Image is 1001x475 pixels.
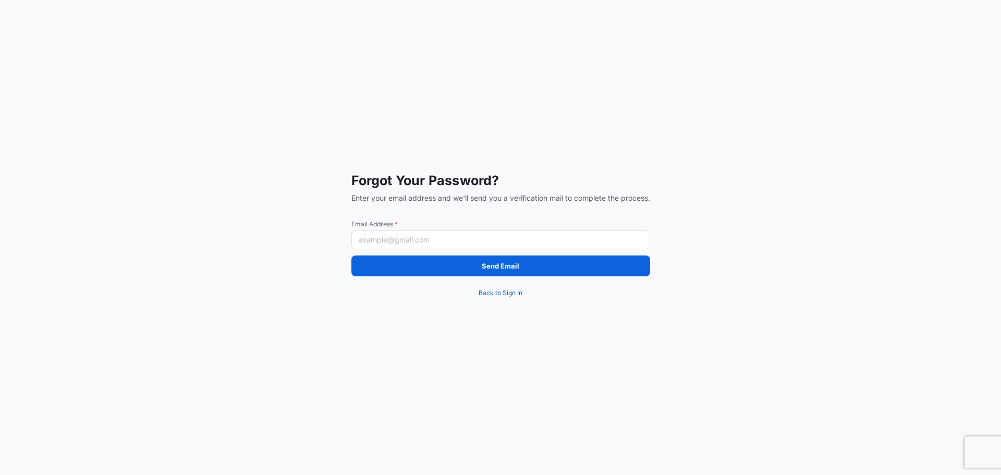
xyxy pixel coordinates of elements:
[479,288,522,298] span: Back to Sign In
[351,230,650,249] input: example@gmail.com
[351,193,650,203] span: Enter your email address and we'll send you a verification mail to complete the process.
[351,255,650,276] button: Send Email
[482,261,519,271] p: Send Email
[351,220,650,228] span: Email Address
[351,172,650,189] span: Forgot Your Password?
[351,283,650,303] a: Back to Sign In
